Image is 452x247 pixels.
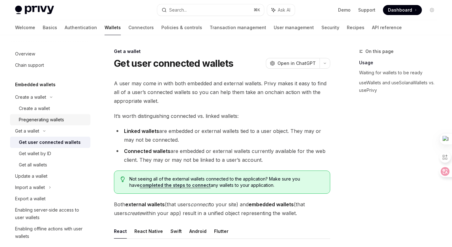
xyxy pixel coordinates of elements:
div: Create a wallet [19,105,50,112]
button: Ask AI [267,4,295,16]
div: Get user connected wallets [19,139,81,146]
a: API reference [372,20,402,35]
a: Support [358,7,375,13]
a: Get wallet by ID [10,148,90,159]
div: Get a wallet [15,127,39,135]
button: Swift [170,224,182,239]
span: Both (that users to your site) and (that users within your app) result in a unified object repres... [114,200,330,218]
button: Flutter [214,224,229,239]
span: On this page [365,48,394,55]
a: Authentication [65,20,97,35]
img: light logo [15,6,54,14]
div: Chain support [15,61,44,69]
div: Get all wallets [19,161,47,169]
button: React Native [134,224,163,239]
span: ⌘ K [254,8,260,13]
div: Create a wallet [15,93,46,101]
a: useWallets and useSolanaWallets vs. usePrivy [359,78,442,95]
a: Connectors [128,20,154,35]
a: Chain support [10,60,90,71]
a: Overview [10,48,90,60]
a: Security [321,20,339,35]
a: completed the steps to connect [140,182,211,188]
a: Get user connected wallets [10,137,90,148]
button: Toggle dark mode [427,5,437,15]
div: Search... [169,6,187,14]
a: Wallets [105,20,121,35]
h5: Embedded wallets [15,81,56,88]
a: Create a wallet [10,103,90,114]
span: A user may come in with both embedded and external wallets. Privy makes it easy to find all of a ... [114,79,330,105]
svg: Tip [121,176,125,182]
li: are embedded or external wallets currently available for the web client. They may or may not be l... [114,147,330,164]
span: Not seeing all of the external wallets connected to the application? Make sure you have any walle... [129,176,324,188]
button: Search...⌘K [157,4,264,16]
a: User management [274,20,314,35]
li: are embedded or external wallets tied to a user object. They may or may not be connected. [114,127,330,144]
a: Basics [43,20,57,35]
a: Usage [359,58,442,68]
div: Enabling offline actions with user wallets [15,225,87,240]
div: Overview [15,50,35,58]
a: Transaction management [210,20,266,35]
div: Get a wallet [114,48,330,55]
button: Open in ChatGPT [266,58,320,69]
strong: Linked wallets [124,128,159,134]
a: Get all wallets [10,159,90,171]
strong: embedded wallets [249,201,294,208]
div: Enabling server-side access to user wallets [15,206,87,221]
strong: Connected wallets [124,148,170,154]
a: Enabling server-side access to user wallets [10,204,90,223]
strong: external wallets [125,201,165,208]
span: It’s worth distinguishing connected vs. linked wallets: [114,112,330,120]
em: connect [191,201,209,208]
a: Dashboard [383,5,422,15]
h1: Get user connected wallets [114,58,234,69]
button: Android [189,224,207,239]
span: Open in ChatGPT [277,60,316,66]
a: Welcome [15,20,35,35]
button: React [114,224,127,239]
a: Export a wallet [10,193,90,204]
a: Update a wallet [10,171,90,182]
a: Pregenerating wallets [10,114,90,125]
div: Import a wallet [15,184,45,191]
div: Get wallet by ID [19,150,51,157]
em: create [127,210,142,216]
a: Recipes [347,20,364,35]
a: Enabling offline actions with user wallets [10,223,90,242]
span: Ask AI [278,7,290,13]
div: Pregenerating wallets [19,116,64,124]
a: Waiting for wallets to be ready [359,68,442,78]
div: Export a wallet [15,195,46,202]
span: Dashboard [388,7,412,13]
div: Update a wallet [15,172,47,180]
a: Policies & controls [161,20,202,35]
a: Demo [338,7,351,13]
